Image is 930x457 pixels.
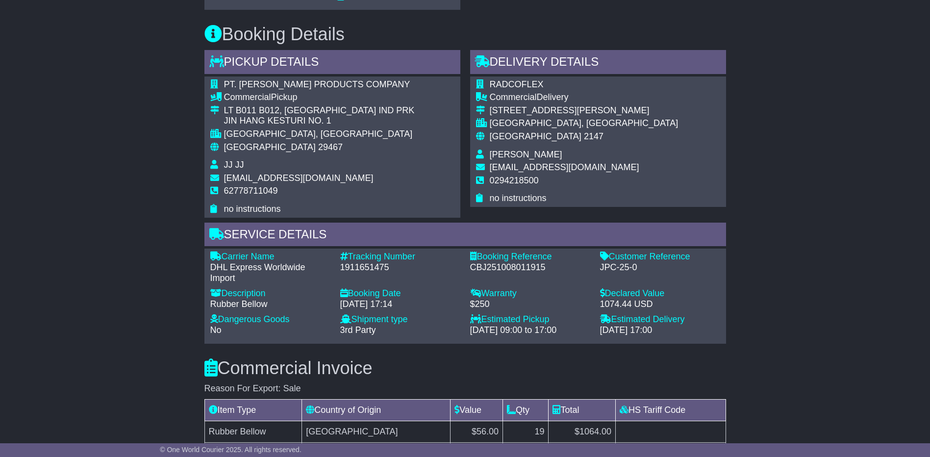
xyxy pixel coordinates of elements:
[160,446,302,454] span: © One World Courier 2025. All rights reserved.
[224,173,374,183] span: [EMAIL_ADDRESS][DOMAIN_NAME]
[600,252,720,262] div: Customer Reference
[490,150,562,159] span: [PERSON_NAME]
[210,325,222,335] span: No
[503,399,549,421] td: Qty
[600,262,720,273] div: JPC-25-0
[318,142,343,152] span: 29467
[470,288,590,299] div: Warranty
[224,92,415,103] div: Pickup
[451,399,503,421] td: Value
[210,288,330,299] div: Description
[204,383,726,394] div: Reason For Export: Sale
[490,118,679,129] div: [GEOGRAPHIC_DATA], [GEOGRAPHIC_DATA]
[490,105,679,116] div: [STREET_ADDRESS][PERSON_NAME]
[490,176,539,185] span: 0294218500
[340,314,460,325] div: Shipment type
[210,262,330,283] div: DHL Express Worldwide Import
[470,252,590,262] div: Booking Reference
[224,105,415,116] div: LT B011 B012, [GEOGRAPHIC_DATA] IND PRK
[224,92,271,102] span: Commercial
[490,162,639,172] span: [EMAIL_ADDRESS][DOMAIN_NAME]
[615,399,726,421] td: HS Tariff Code
[224,142,316,152] span: [GEOGRAPHIC_DATA]
[210,252,330,262] div: Carrier Name
[470,314,590,325] div: Estimated Pickup
[340,262,460,273] div: 1911651475
[204,25,726,44] h3: Booking Details
[340,288,460,299] div: Booking Date
[600,314,720,325] div: Estimated Delivery
[470,262,590,273] div: CBJ251008011915
[549,421,616,442] td: $1064.00
[204,421,302,442] td: Rubber Bellow
[600,325,720,336] div: [DATE] 17:00
[490,193,547,203] span: no instructions
[224,204,281,214] span: no instructions
[451,421,503,442] td: $56.00
[302,421,451,442] td: [GEOGRAPHIC_DATA]
[204,223,726,249] div: Service Details
[584,131,603,141] span: 2147
[503,421,549,442] td: 19
[302,399,451,421] td: Country of Origin
[204,358,726,378] h3: Commercial Invoice
[490,79,544,89] span: RADCOFLEX
[340,252,460,262] div: Tracking Number
[224,160,244,170] span: JJ JJ
[204,50,460,76] div: Pickup Details
[224,129,415,140] div: [GEOGRAPHIC_DATA], [GEOGRAPHIC_DATA]
[340,325,376,335] span: 3rd Party
[210,299,330,310] div: Rubber Bellow
[470,50,726,76] div: Delivery Details
[490,92,679,103] div: Delivery
[490,92,537,102] span: Commercial
[549,399,616,421] td: Total
[490,131,581,141] span: [GEOGRAPHIC_DATA]
[224,116,415,127] div: JIN HANG KESTURI NO. 1
[600,299,720,310] div: 1074.44 USD
[340,299,460,310] div: [DATE] 17:14
[210,314,330,325] div: Dangerous Goods
[470,299,590,310] div: $250
[224,79,410,89] span: PT. [PERSON_NAME] PRODUCTS COMPANY
[204,399,302,421] td: Item Type
[224,186,278,196] span: 62778711049
[600,288,720,299] div: Declared Value
[470,325,590,336] div: [DATE] 09:00 to 17:00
